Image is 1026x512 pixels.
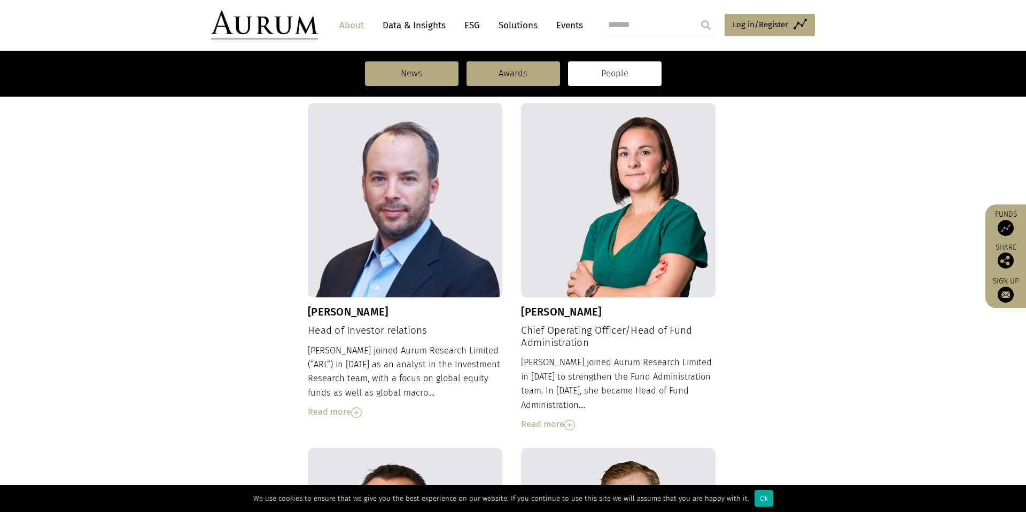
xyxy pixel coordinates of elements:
a: Sign up [991,277,1021,303]
span: Log in/Register [733,18,788,31]
a: Log in/Register [725,14,815,36]
a: ESG [459,15,485,35]
a: Events [551,15,583,35]
div: Ok [755,490,773,507]
div: Read more [521,418,716,431]
div: [PERSON_NAME] joined Aurum Research Limited (“ARL”) in [DATE] as an analyst in the Investment Res... [308,344,502,420]
a: Solutions [493,15,543,35]
a: People [568,61,662,86]
h4: Chief Operating Officer/Head of Fund Administration [521,325,716,349]
div: Read more [308,405,502,419]
img: Read More [351,407,362,418]
img: Share this post [998,253,1014,269]
img: Access Funds [998,220,1014,236]
a: Funds [991,210,1021,236]
h3: [PERSON_NAME] [521,305,716,318]
a: Data & Insights [377,15,451,35]
h3: [PERSON_NAME] [308,305,502,318]
img: Read More [564,420,575,430]
div: Share [991,244,1021,269]
a: Awards [467,61,560,86]
img: Aurum [211,11,318,40]
a: About [334,15,369,35]
a: News [365,61,458,86]
h4: Head of Investor relations [308,325,502,337]
img: Sign up to our newsletter [998,287,1014,303]
input: Submit [695,14,717,36]
div: [PERSON_NAME] joined Aurum Research Limited in [DATE] to strengthen the Fund Administration team.... [521,356,716,431]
